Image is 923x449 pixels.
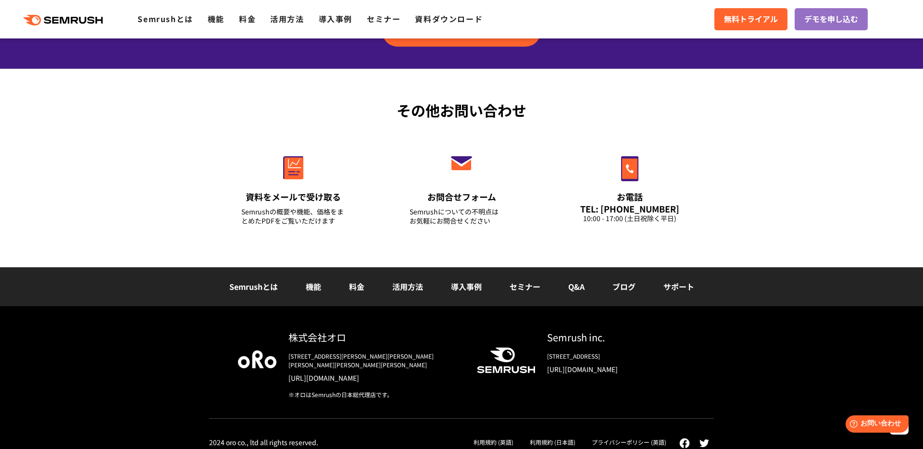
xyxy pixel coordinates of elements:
img: facebook [679,438,690,449]
a: 導入事例 [319,13,352,25]
a: 資料をメールで受け取る Semrushの概要や機能、価格をまとめたPDFをご覧いただけます [221,136,365,237]
a: Q&A [568,281,585,292]
div: [STREET_ADDRESS] [547,352,685,361]
div: お問合せフォーム [410,191,513,203]
a: Semrushとは [137,13,193,25]
div: TEL: [PHONE_NUMBER] [578,203,682,214]
a: Semrushとは [229,281,278,292]
a: 料金 [239,13,256,25]
div: 2024 oro co., ltd all rights reserved. [209,438,318,447]
a: 機能 [306,281,321,292]
div: Semrush inc. [547,330,685,344]
div: 株式会社オロ [288,330,461,344]
div: 資料をメールで受け取る [241,191,345,203]
div: その他お問い合わせ [209,100,714,121]
div: お電話 [578,191,682,203]
a: [URL][DOMAIN_NAME] [547,364,685,374]
a: 資料ダウンロード [415,13,483,25]
a: ブログ [612,281,636,292]
a: 導入事例 [451,281,482,292]
a: 料金 [349,281,364,292]
div: Semrushについての不明点は お気軽にお問合せください [410,207,513,225]
a: セミナー [367,13,400,25]
img: oro company [238,350,276,368]
iframe: Help widget launcher [837,412,912,438]
a: プライバシーポリシー (英語) [592,438,666,446]
img: twitter [699,439,709,447]
a: サポート [663,281,694,292]
span: デモを申し込む [804,13,858,25]
a: 機能 [208,13,225,25]
div: Semrushの概要や機能、価格をまとめたPDFをご覧いただけます [241,207,345,225]
a: 活用方法 [270,13,304,25]
a: 利用規約 (日本語) [530,438,575,446]
div: 10:00 - 17:00 (土日祝除く平日) [578,214,682,223]
a: 利用規約 (英語) [474,438,513,446]
a: お問合せフォーム Semrushについての不明点はお気軽にお問合せください [389,136,534,237]
a: セミナー [510,281,540,292]
a: [URL][DOMAIN_NAME] [288,373,461,383]
div: [STREET_ADDRESS][PERSON_NAME][PERSON_NAME][PERSON_NAME][PERSON_NAME][PERSON_NAME] [288,352,461,369]
a: 無料トライアル [714,8,787,30]
div: ※オロはSemrushの日本総代理店です。 [288,390,461,399]
span: 無料トライアル [724,13,778,25]
a: 活用方法 [392,281,423,292]
a: デモを申し込む [795,8,868,30]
